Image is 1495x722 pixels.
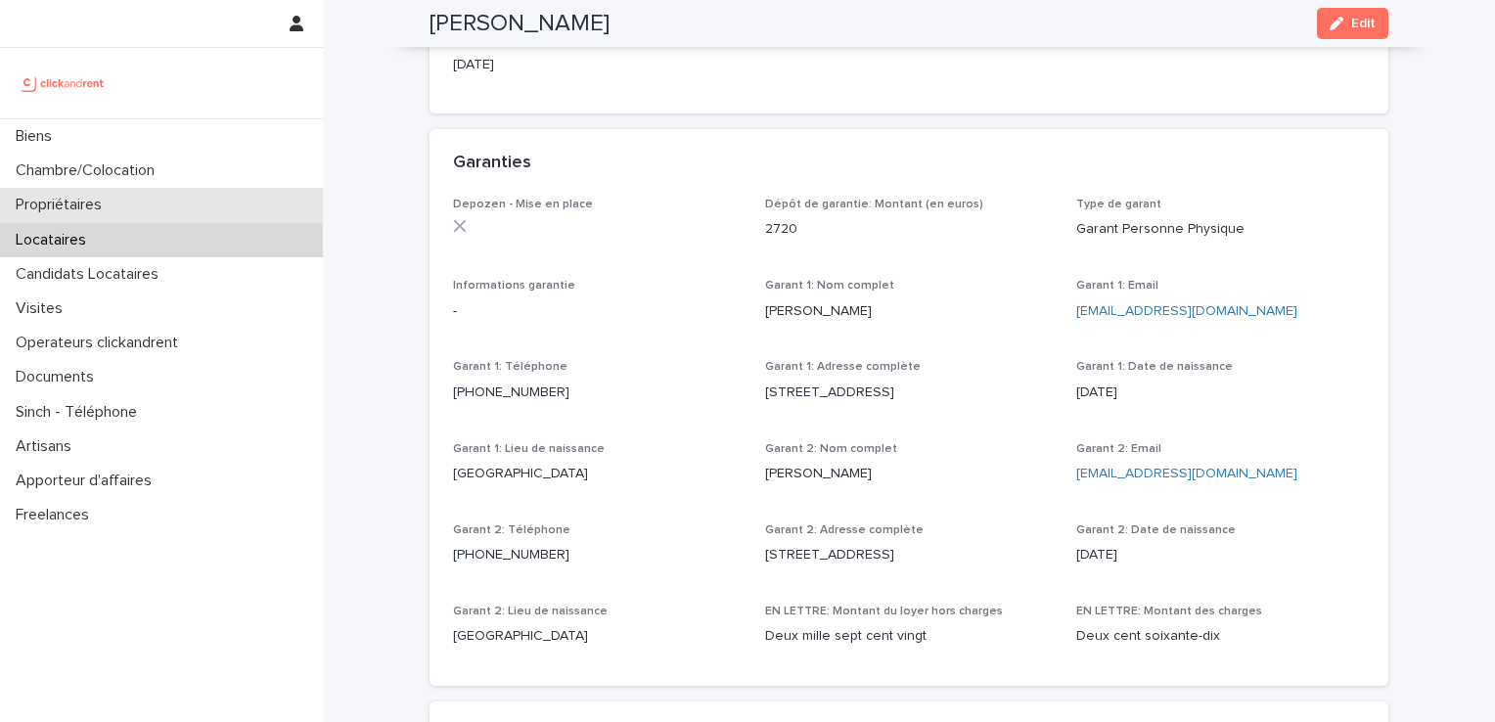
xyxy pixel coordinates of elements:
span: Garant 2: Email [1076,443,1161,455]
span: Garant 1: Lieu de naissance [453,443,605,455]
span: Garant 2: Date de naissance [1076,524,1236,536]
p: [GEOGRAPHIC_DATA] [453,464,742,484]
span: EN LETTRE: Montant du loyer hors charges [765,606,1003,617]
p: Apporteur d'affaires [8,472,167,490]
span: Garant 2: Lieu de naissance [453,606,608,617]
p: Propriétaires [8,196,117,214]
span: Garant 1: Nom complet [765,280,894,292]
span: Depozen - Mise en place [453,199,593,210]
span: Garant 2: Téléphone [453,524,570,536]
span: Garant 2: Nom complet [765,443,897,455]
img: UCB0brd3T0yccxBKYDjQ [16,64,111,103]
p: Garant Personne Physique [1076,219,1365,240]
p: [PHONE_NUMBER] [453,383,742,403]
h2: Garanties [453,153,531,174]
span: Garant 1: Date de naissance [1076,361,1233,373]
a: [EMAIL_ADDRESS][DOMAIN_NAME] [1076,304,1297,318]
span: Type de garant [1076,199,1161,210]
p: [GEOGRAPHIC_DATA] [453,626,742,647]
button: Edit [1317,8,1388,39]
span: Garant 1: Adresse complète [765,361,921,373]
p: [DATE] [453,55,742,75]
p: [PHONE_NUMBER] [453,545,742,565]
p: 2720 [765,219,1054,240]
span: EN LETTRE: Montant des charges [1076,606,1262,617]
span: Dépôt de garantie: Montant (en euros) [765,199,983,210]
p: Candidats Locataires [8,265,174,284]
p: Sinch - Téléphone [8,403,153,422]
p: [STREET_ADDRESS] [765,383,1054,403]
p: [PERSON_NAME] [765,464,1054,484]
span: Garant 1: Email [1076,280,1158,292]
p: Visites [8,299,78,318]
p: Documents [8,368,110,386]
p: [DATE] [1076,383,1365,403]
span: Garant 1: Téléphone [453,361,567,373]
h2: [PERSON_NAME] [430,10,610,38]
a: [EMAIL_ADDRESS][DOMAIN_NAME] [1076,467,1297,480]
span: Garant 2: Adresse complète [765,524,924,536]
p: Biens [8,127,68,146]
p: Artisans [8,437,87,456]
span: Informations garantie [453,280,575,292]
p: [PERSON_NAME] [765,301,1054,322]
p: Deux cent soixante-dix [1076,626,1365,647]
p: Locataires [8,231,102,249]
span: Edit [1351,17,1376,30]
p: - [453,301,742,322]
p: Freelances [8,506,105,524]
p: [DATE] [1076,545,1365,565]
p: Deux mille sept cent vingt [765,626,1054,647]
p: Chambre/Colocation [8,161,170,180]
p: Operateurs clickandrent [8,334,194,352]
p: [STREET_ADDRESS] [765,545,1054,565]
